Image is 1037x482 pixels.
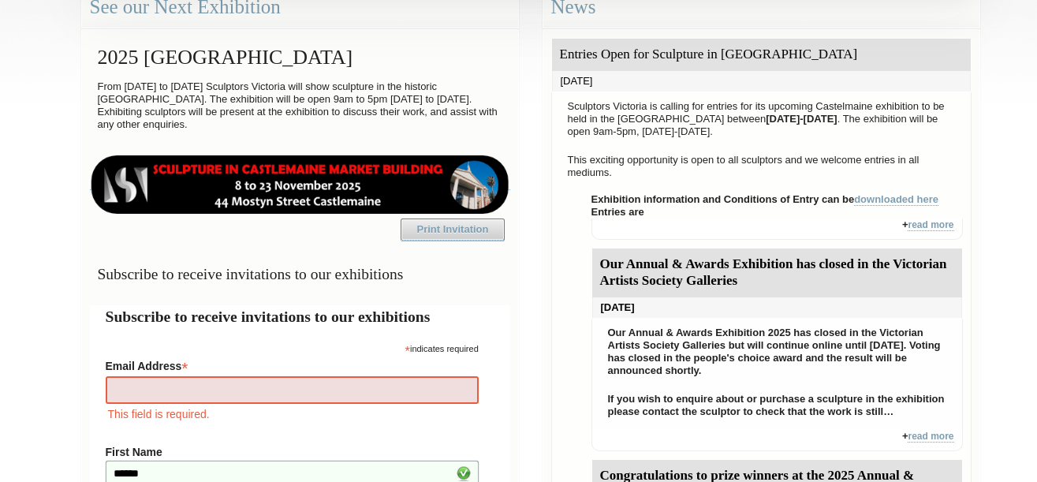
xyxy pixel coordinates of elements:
[90,155,510,214] img: castlemaine-ldrbd25v2.png
[592,297,962,318] div: [DATE]
[600,323,954,381] p: Our Annual & Awards Exhibition 2025 has closed in the Victorian Artists Society Galleries but wil...
[591,430,963,451] div: +
[401,219,505,241] a: Print Invitation
[552,71,971,92] div: [DATE]
[106,355,479,374] label: Email Address
[908,219,953,231] a: read more
[592,248,962,297] div: Our Annual & Awards Exhibition has closed in the Victorian Artists Society Galleries
[766,113,837,125] strong: [DATE]-[DATE]
[106,340,479,355] div: indicates required
[908,431,953,443] a: read more
[90,38,510,77] h2: 2025 [GEOGRAPHIC_DATA]
[854,193,938,206] a: downloaded here
[90,77,510,135] p: From [DATE] to [DATE] Sculptors Victoria will show sculpture in the historic [GEOGRAPHIC_DATA]. T...
[90,259,510,290] h3: Subscribe to receive invitations to our exhibitions
[106,446,479,458] label: First Name
[591,193,939,206] strong: Exhibition information and Conditions of Entry can be
[106,305,494,328] h2: Subscribe to receive invitations to our exhibitions
[591,219,963,240] div: +
[600,389,954,422] p: If you wish to enquire about or purchase a sculpture in the exhibition please contact the sculpto...
[106,405,479,423] div: This field is required.
[552,39,971,71] div: Entries Open for Sculpture in [GEOGRAPHIC_DATA]
[560,96,963,142] p: Sculptors Victoria is calling for entries for its upcoming Castelmaine exhibition to be held in t...
[560,150,963,183] p: This exciting opportunity is open to all sculptors and we welcome entries in all mediums.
